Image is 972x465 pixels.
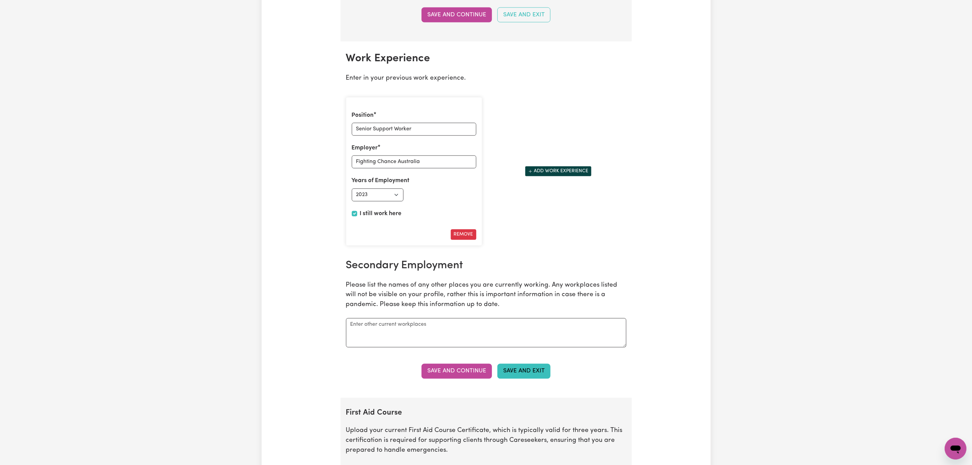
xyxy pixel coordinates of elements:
label: Employer [352,144,378,153]
label: I still work here [360,210,402,219]
input: e.g. AIN [352,123,476,136]
p: Please list the names of any other places you are currently working. Any workplaces listed will n... [346,281,626,310]
button: Save and Exit [497,7,550,22]
h2: Secondary Employment [346,259,626,272]
p: Upload your current First Aid Course Certificate, which is typically valid for three years. This ... [346,426,626,455]
h2: Work Experience [346,52,626,65]
h2: First Aid Course [346,409,626,418]
label: Position [352,111,374,120]
p: Enter in your previous work experience. [346,74,626,84]
button: Save and Exit [497,364,550,379]
button: Add another work experience [525,166,592,177]
button: Save and Continue [422,364,492,379]
iframe: Button to launch messaging window, conversation in progress [945,438,967,460]
input: e.g. Regis Care [352,156,476,169]
label: Years of Employment [352,177,410,186]
button: Save and Continue [422,7,492,22]
button: Remove [451,229,476,240]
